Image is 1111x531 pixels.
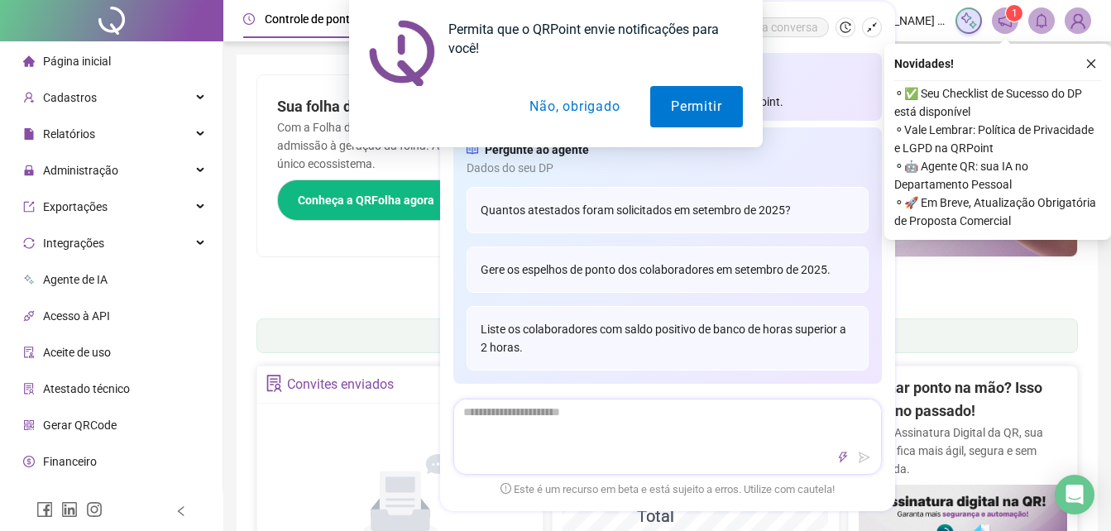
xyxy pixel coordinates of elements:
span: Administração [43,164,118,177]
button: Conheça a QRFolha agora [277,179,473,221]
span: solution [23,383,35,395]
span: read [467,141,478,159]
h2: Assinar ponto na mão? Isso ficou no passado! [859,376,1067,423]
div: Quantos atestados foram solicitados em setembro de 2025? [467,187,869,233]
span: solution [266,375,283,392]
span: exclamation-circle [500,483,511,494]
span: audit [23,347,35,358]
span: dollar [23,456,35,467]
span: facebook [36,501,53,518]
div: Liste os colaboradores com saldo positivo de banco de horas superior a 2 horas. [467,306,869,371]
span: Aceite de uso [43,346,111,359]
div: Permita que o QRPoint envie notificações para você! [435,20,743,58]
button: send [855,447,874,467]
span: qrcode [23,419,35,431]
span: Atestado técnico [43,382,130,395]
span: Integrações [43,237,104,250]
span: ⚬ 🤖 Agente QR: sua IA no Departamento Pessoal [894,157,1101,194]
span: thunderbolt [837,452,849,463]
span: linkedin [61,501,78,518]
span: lock [23,165,35,176]
span: instagram [86,501,103,518]
button: Permitir [650,86,742,127]
span: ⚬ 🚀 Em Breve, Atualização Obrigatória de Proposta Comercial [894,194,1101,230]
span: Acesso à API [43,309,110,323]
div: Gere os espelhos de ponto dos colaboradores em setembro de 2025. [467,246,869,293]
img: notification icon [369,20,435,86]
span: Conheça a QRFolha agora [298,191,434,209]
div: Open Intercom Messenger [1055,475,1094,514]
span: Pergunte ao agente [485,141,589,159]
span: Este é um recurso em beta e está sujeito a erros. Utilize com cautela! [500,481,835,498]
span: sync [23,237,35,249]
span: left [175,505,187,517]
span: Dados do seu DP [467,159,869,177]
span: Gerar QRCode [43,419,117,432]
button: thunderbolt [833,447,853,467]
span: export [23,201,35,213]
p: Com a Assinatura Digital da QR, sua gestão fica mais ágil, segura e sem papelada. [859,423,1067,478]
span: api [23,310,35,322]
span: Agente de IA [43,273,108,286]
div: Convites enviados [287,371,394,399]
span: Exportações [43,200,108,213]
button: Não, obrigado [509,86,640,127]
span: Financeiro [43,455,97,468]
